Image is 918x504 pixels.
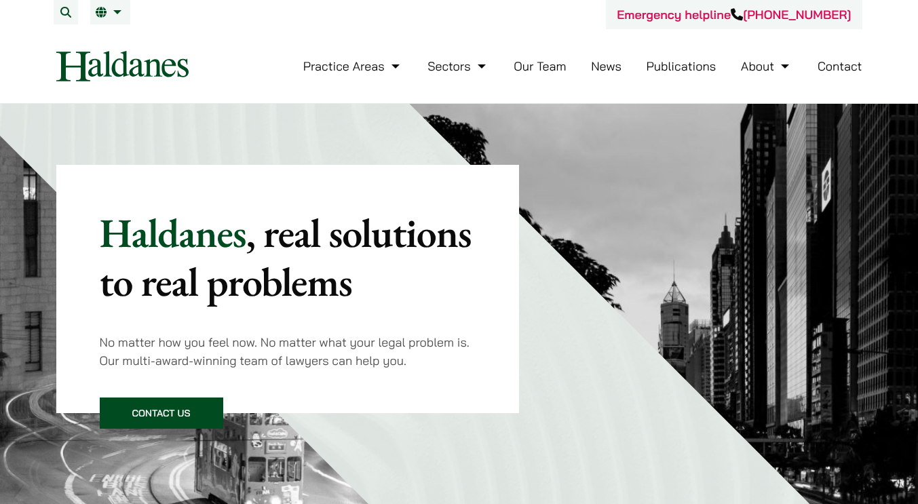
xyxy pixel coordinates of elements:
p: Haldanes [100,208,476,306]
a: Publications [647,58,716,74]
a: Practice Areas [303,58,403,74]
a: EN [96,7,125,18]
p: No matter how you feel now. No matter what your legal problem is. Our multi-award-winning team of... [100,333,476,370]
mark: , real solutions to real problems [100,206,472,308]
a: Contact [818,58,862,74]
a: About [741,58,792,74]
a: Our Team [514,58,566,74]
a: Contact Us [100,398,223,429]
a: Sectors [427,58,489,74]
a: News [591,58,621,74]
img: Logo of Haldanes [56,51,189,81]
a: Emergency helpline[PHONE_NUMBER] [617,7,851,22]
